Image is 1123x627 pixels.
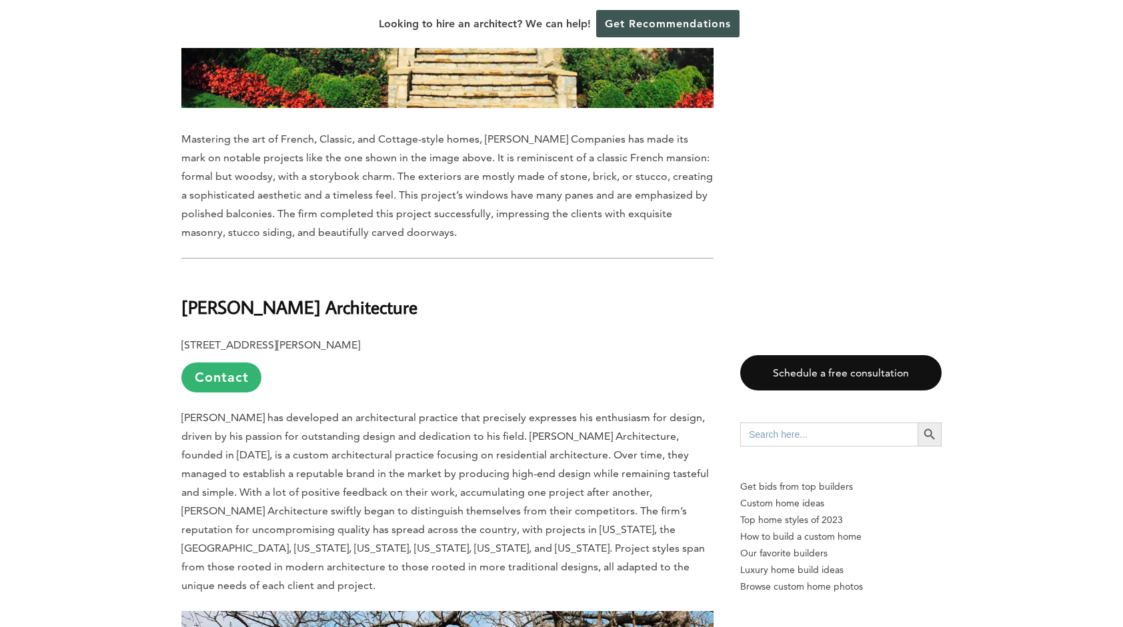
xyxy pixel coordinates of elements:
[740,578,942,595] a: Browse custom home photos
[740,495,942,512] a: Custom home ideas
[740,512,942,528] a: Top home styles of 2023
[596,10,740,37] a: Get Recommendations
[181,338,360,351] b: [STREET_ADDRESS][PERSON_NAME]
[181,411,709,592] span: [PERSON_NAME] has developed an architectural practice that precisely expresses his enthusiasm for...
[181,362,261,392] a: Contact
[181,133,713,239] span: Mastering the art of French, Classic, and Cottage-style homes, [PERSON_NAME] Companies has made i...
[740,355,942,390] a: Schedule a free consultation
[740,422,918,446] input: Search here...
[740,528,942,545] a: How to build a custom home
[740,562,942,578] a: Luxury home build ideas
[740,478,942,495] p: Get bids from top builders
[181,295,417,318] b: [PERSON_NAME] Architecture
[740,545,942,562] a: Our favorite builders
[922,427,937,442] svg: Search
